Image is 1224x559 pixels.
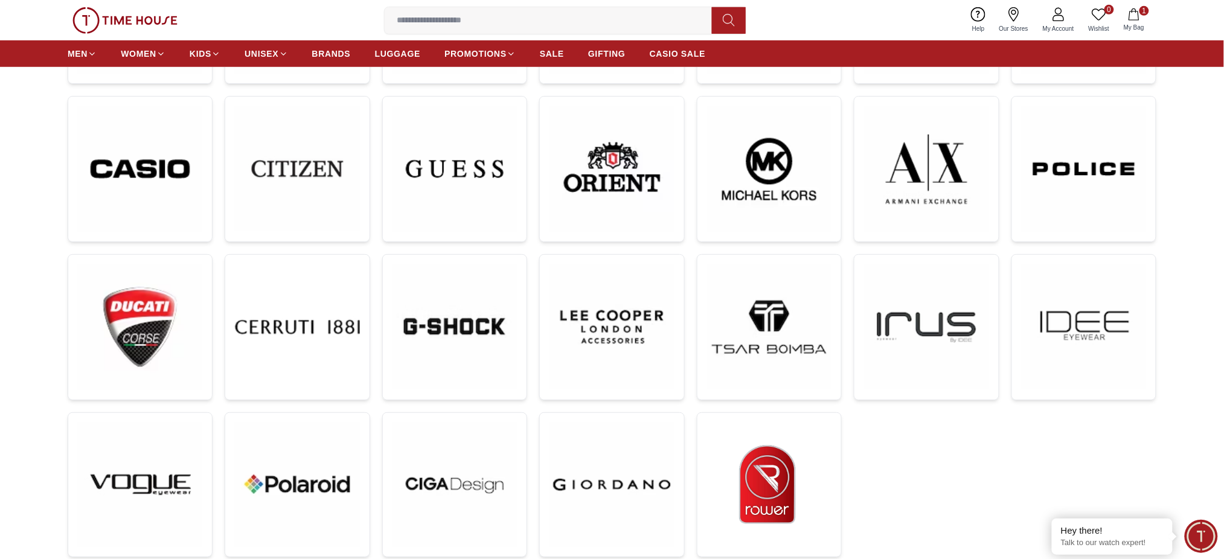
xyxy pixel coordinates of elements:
img: ... [235,106,359,231]
img: ... [393,423,517,547]
img: ... [72,7,178,34]
a: MEN [68,43,97,65]
img: ... [393,106,517,232]
span: SALE [540,48,564,60]
img: ... [235,264,359,389]
img: ... [1022,106,1146,232]
span: PROMOTIONS [444,48,507,60]
a: PROMOTIONS [444,43,516,65]
span: MEN [68,48,88,60]
span: Our Stores [995,24,1033,33]
div: Hey there! [1061,525,1164,537]
img: ... [707,106,831,232]
img: ... [393,264,517,389]
span: UNISEX [245,48,278,60]
img: ... [550,423,674,547]
img: ... [78,423,202,547]
span: 0 [1104,5,1114,14]
span: WOMEN [121,48,156,60]
img: ... [864,106,988,232]
span: LUGGAGE [375,48,421,60]
a: CASIO SALE [650,43,706,65]
a: LUGGAGE [375,43,421,65]
span: CASIO SALE [650,48,706,60]
p: Talk to our watch expert! [1061,538,1164,548]
img: ... [235,423,359,547]
span: GIFTING [588,48,626,60]
img: ... [550,106,674,232]
a: Our Stores [992,5,1036,36]
img: ... [78,264,202,390]
span: My Bag [1119,23,1149,32]
button: 1My Bag [1117,6,1152,34]
img: ... [550,264,674,389]
a: Help [965,5,992,36]
a: WOMEN [121,43,165,65]
img: ... [864,264,988,389]
span: Help [967,24,990,33]
span: Wishlist [1084,24,1114,33]
a: BRANDS [312,43,351,65]
span: 1 [1139,6,1149,16]
a: 0Wishlist [1081,5,1117,36]
span: KIDS [190,48,211,60]
img: ... [78,106,202,232]
img: ... [1022,264,1146,389]
a: SALE [540,43,564,65]
img: ... [707,423,831,547]
a: GIFTING [588,43,626,65]
span: My Account [1038,24,1079,33]
span: BRANDS [312,48,351,60]
a: UNISEX [245,43,287,65]
a: KIDS [190,43,220,65]
img: ... [707,264,831,389]
div: Chat Widget [1185,520,1218,553]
